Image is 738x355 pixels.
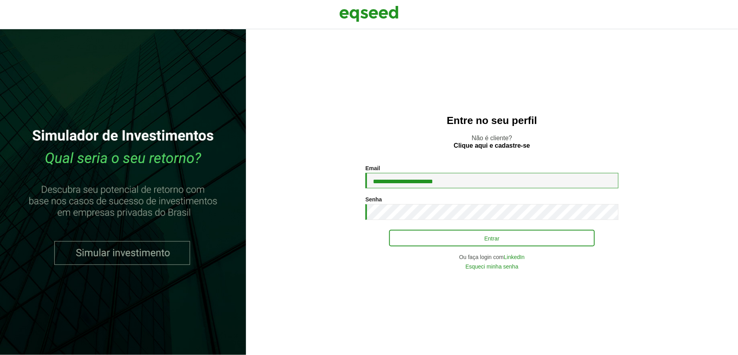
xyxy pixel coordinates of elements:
[504,254,525,260] a: LinkedIn
[466,264,518,269] a: Esqueci minha senha
[339,4,399,24] img: EqSeed Logo
[365,165,380,171] label: Email
[262,115,722,126] h2: Entre no seu perfil
[365,197,382,202] label: Senha
[389,230,595,246] button: Entrar
[365,254,619,260] div: Ou faça login com
[454,143,530,149] a: Clique aqui e cadastre-se
[262,134,722,149] p: Não é cliente?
